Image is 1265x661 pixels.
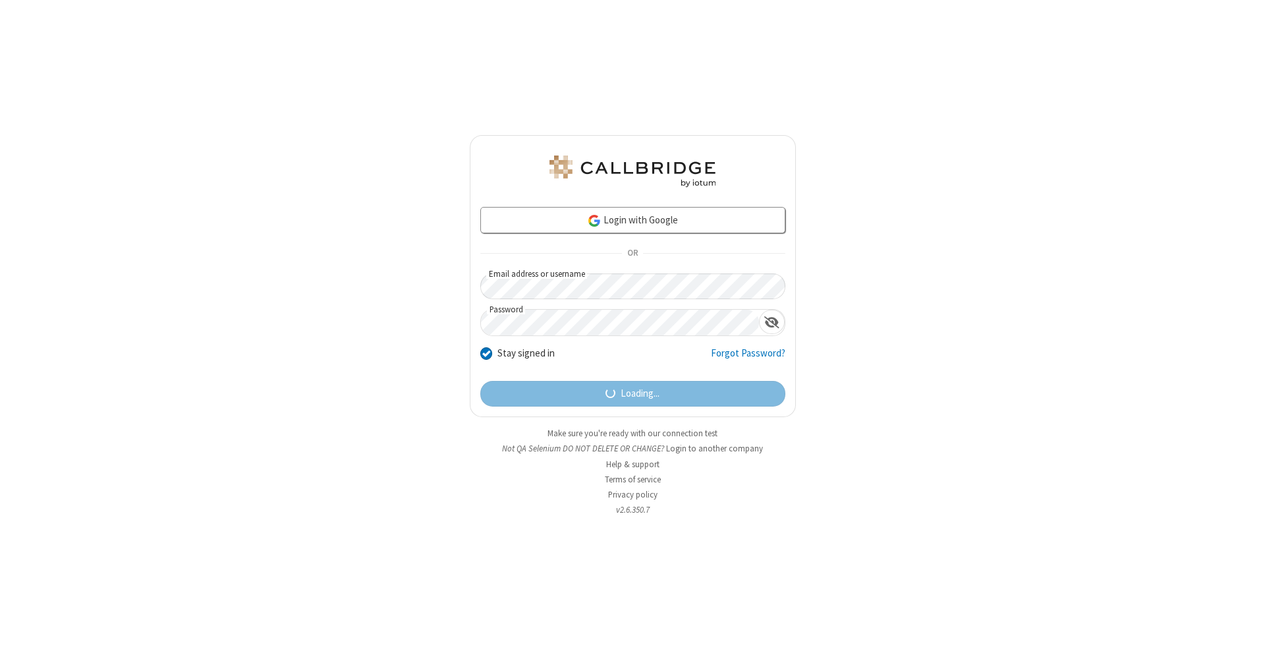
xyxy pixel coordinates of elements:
a: Forgot Password? [711,346,785,371]
input: Email address or username [480,273,785,299]
li: Not QA Selenium DO NOT DELETE OR CHANGE? [470,442,796,455]
a: Terms of service [605,474,661,485]
a: Privacy policy [608,489,658,500]
li: v2.6.350.7 [470,503,796,516]
a: Login with Google [480,207,785,233]
img: QA Selenium DO NOT DELETE OR CHANGE [547,156,718,187]
button: Login to another company [666,442,763,455]
a: Help & support [606,459,660,470]
label: Stay signed in [497,346,555,361]
input: Password [481,310,759,335]
button: Loading... [480,381,785,407]
span: Loading... [621,386,660,401]
a: Make sure you're ready with our connection test [548,428,717,439]
div: Show password [759,310,785,334]
img: google-icon.png [587,214,602,228]
span: OR [622,244,643,263]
